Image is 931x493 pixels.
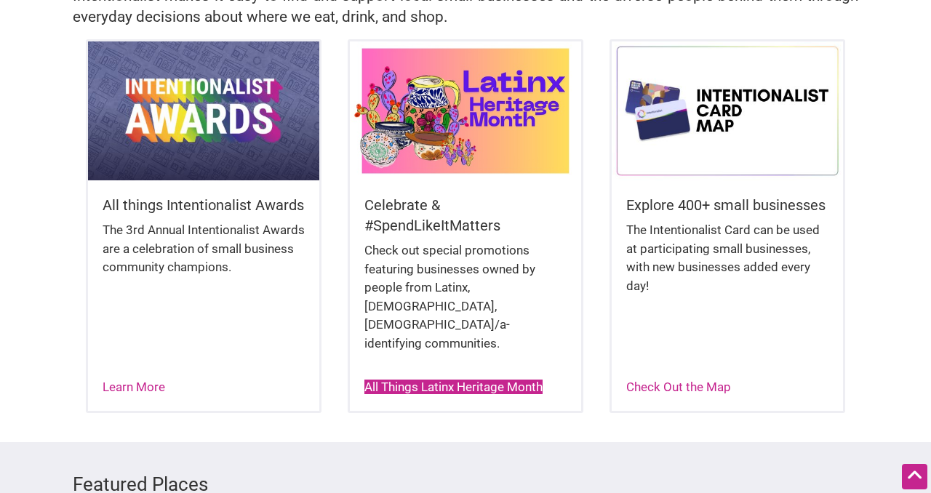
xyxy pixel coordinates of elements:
[103,195,305,215] h5: All things Intentionalist Awards
[364,195,567,236] h5: Celebrate & #SpendLikeItMatters
[88,41,319,180] img: Intentionalist Awards
[103,221,305,292] div: The 3rd Annual Intentionalist Awards are a celebration of small business community champions.
[626,380,731,394] a: Check Out the Map
[103,380,165,394] a: Learn More
[350,41,581,180] img: Latinx / Hispanic Heritage Month
[626,195,828,215] h5: Explore 400+ small businesses
[626,221,828,310] div: The Intentionalist Card can be used at participating small businesses, with new businesses added ...
[364,241,567,367] div: Check out special promotions featuring businesses owned by people from Latinx, [DEMOGRAPHIC_DATA]...
[902,464,927,489] div: Scroll Back to Top
[612,41,843,180] img: Intentionalist Card Map
[364,380,543,394] a: All Things Latinx Heritage Month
